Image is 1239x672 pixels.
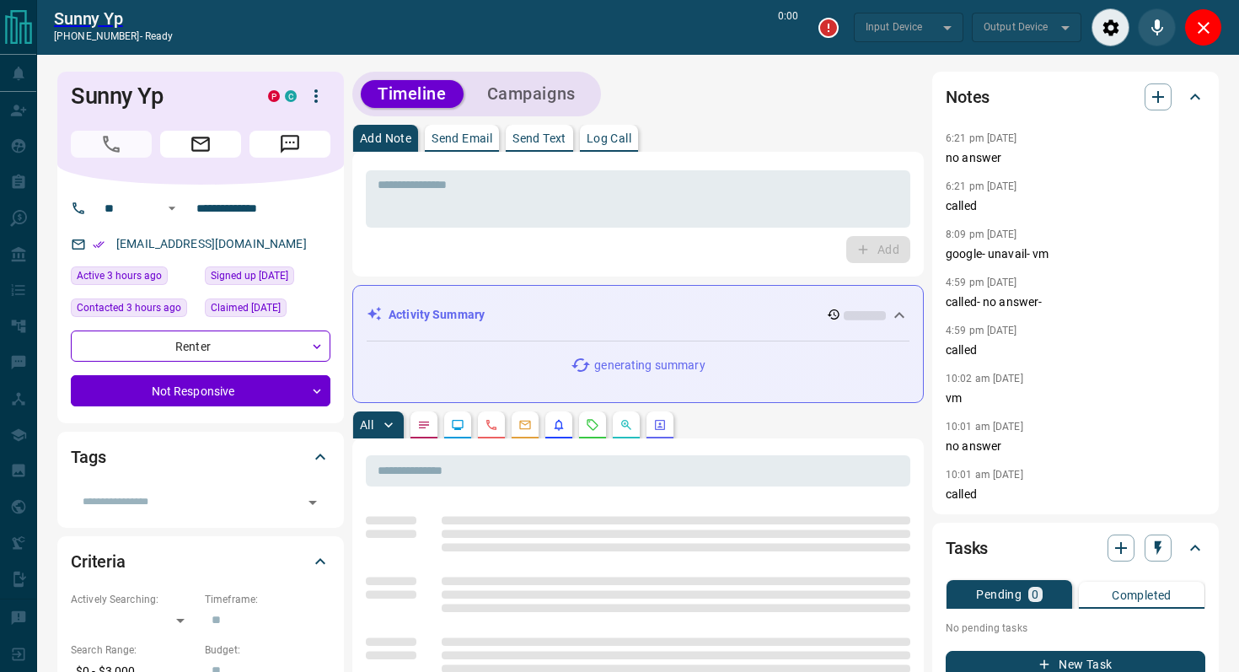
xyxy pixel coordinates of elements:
div: Mon Aug 18 2025 [71,298,196,322]
div: Tasks [946,528,1205,568]
p: Timeframe: [205,592,330,607]
p: no answer [946,149,1205,167]
p: Log Call [587,132,631,144]
button: Timeline [361,80,464,108]
p: Budget: [205,642,330,658]
span: Message [249,131,330,158]
p: No pending tasks [946,616,1205,641]
p: 0:00 [778,8,798,46]
p: generating summary [594,357,705,374]
div: Tags [71,437,330,477]
svg: Notes [417,418,431,432]
p: 6:21 pm [DATE] [946,180,1017,192]
svg: Listing Alerts [552,418,566,432]
div: Renter [71,331,330,362]
p: Completed [1112,589,1172,601]
button: Campaigns [470,80,593,108]
div: Criteria [71,541,330,582]
p: Search Range: [71,642,196,658]
h1: Sunny Yp [71,83,243,110]
div: Mute [1138,8,1176,46]
button: Open [162,198,182,218]
div: Not Responsive [71,375,330,406]
p: called [946,341,1205,359]
span: Call [71,131,152,158]
svg: Emails [518,418,532,432]
p: Activity Summary [389,306,485,324]
button: Open [301,491,324,514]
div: Notes [946,77,1205,117]
span: Email [160,131,241,158]
div: Mon Jun 03 2024 [205,266,330,290]
p: vm [946,390,1205,407]
p: 0 [1032,589,1038,600]
p: Pending [976,589,1022,600]
p: google- unavail- vm [946,245,1205,263]
svg: Calls [485,418,498,432]
p: called [946,486,1205,503]
p: 10:01 am [DATE] [946,469,1023,481]
span: ready [145,30,174,42]
p: called- no answer- [946,293,1205,311]
p: 8:09 pm [DATE] [946,228,1017,240]
p: no answer [946,438,1205,455]
p: All [360,419,373,431]
p: Send Email [432,132,492,144]
svg: Email Verified [93,239,105,250]
div: Sat Apr 05 2025 [205,298,330,322]
p: 4:59 pm [DATE] [946,277,1017,288]
svg: Opportunities [619,418,633,432]
h2: Notes [946,83,990,110]
div: Close [1184,8,1222,46]
p: Add Note [360,132,411,144]
div: Activity Summary [367,299,909,331]
h2: Criteria [71,548,126,575]
p: 4:59 pm [DATE] [946,325,1017,336]
p: Send Text [512,132,566,144]
p: 6:21 pm [DATE] [946,132,1017,144]
h2: Tags [71,444,105,470]
a: [EMAIL_ADDRESS][DOMAIN_NAME] [116,237,307,250]
div: property.ca [268,90,280,102]
span: Contacted 3 hours ago [77,299,181,316]
span: Signed up [DATE] [211,267,288,284]
p: [PHONE_NUMBER] - [54,29,173,44]
div: Mon Aug 18 2025 [71,266,196,290]
svg: Lead Browsing Activity [451,418,464,432]
div: condos.ca [285,90,297,102]
span: Active 3 hours ago [77,267,162,284]
p: called [946,197,1205,215]
p: Actively Searching: [71,592,196,607]
h2: Tasks [946,535,988,562]
a: Sunny Yp [54,8,173,29]
div: Audio Settings [1091,8,1129,46]
p: 10:02 am [DATE] [946,373,1023,384]
span: Claimed [DATE] [211,299,281,316]
svg: Agent Actions [653,418,667,432]
p: 10:01 am [DATE] [946,421,1023,433]
svg: Requests [586,418,599,432]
